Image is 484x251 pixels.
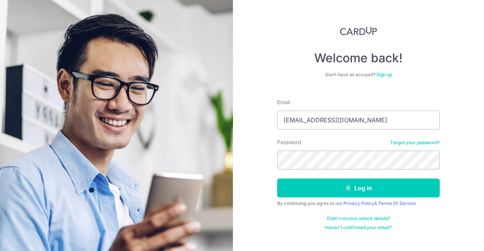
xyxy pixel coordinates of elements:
a: Didn't receive unlock details? [327,216,390,222]
a: Terms Of Service [378,200,416,206]
h4: Welcome back! [277,51,440,66]
label: Email [277,99,290,106]
div: By continuing you agree to our & [277,200,440,206]
img: CardUp Logo [340,26,377,35]
input: Enter your Email [277,111,440,129]
div: Don’t have an account? [277,72,440,78]
a: Privacy Policy [343,200,374,206]
a: Forgot your password? [391,140,440,146]
a: Sign up [376,72,392,77]
label: Password [277,139,301,146]
a: Haven't confirmed your email? [325,225,392,231]
button: Log in [277,179,440,197]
